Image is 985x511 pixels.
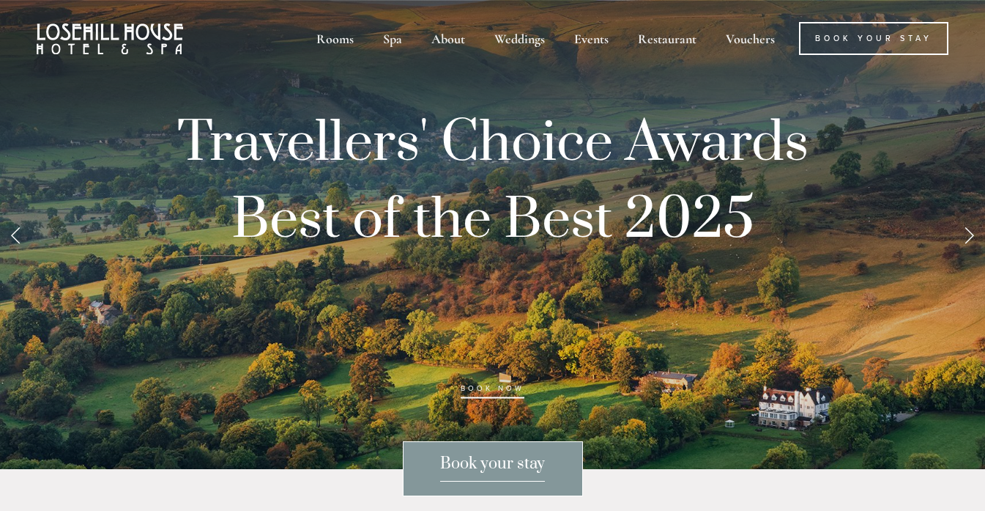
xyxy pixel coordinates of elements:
[119,105,866,413] p: Travellers' Choice Awards Best of the Best 2025
[561,22,622,55] div: Events
[37,23,183,54] img: Losehill House
[403,441,583,496] a: Book your stay
[303,22,367,55] div: Rooms
[713,22,788,55] a: Vouchers
[481,22,558,55] div: Weddings
[799,22,948,55] a: Book Your Stay
[440,454,545,482] span: Book your stay
[953,213,985,257] a: Next Slide
[461,384,524,399] a: BOOK NOW
[625,22,710,55] div: Restaurant
[418,22,478,55] div: About
[370,22,415,55] div: Spa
